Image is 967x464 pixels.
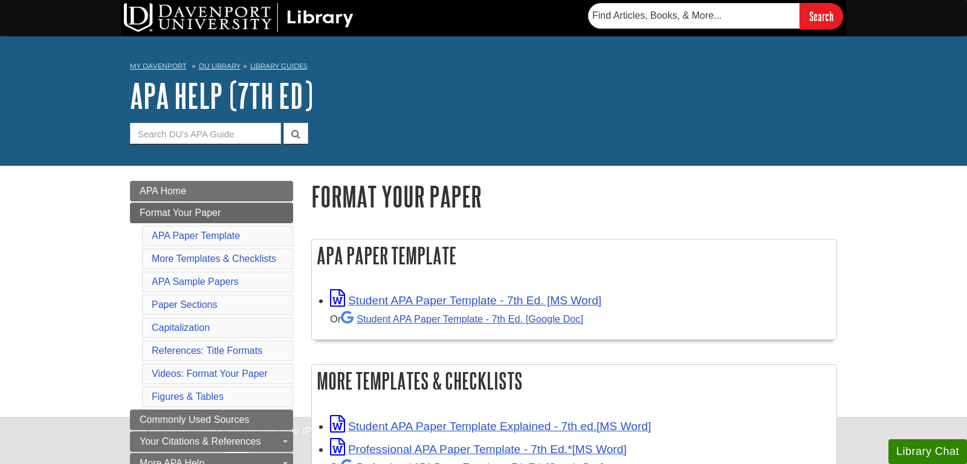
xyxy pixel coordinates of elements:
[152,230,240,241] a: APA Paper Template
[152,391,224,402] a: Figures & Tables
[140,414,249,425] span: Commonly Used Sources
[888,439,967,464] button: Library Chat
[140,186,186,196] span: APA Home
[140,436,260,446] span: Your Citations & References
[800,3,843,29] input: Search
[330,294,601,307] a: Link opens in new window
[130,77,313,114] a: APA Help (7th Ed)
[124,3,354,32] img: DU Library
[199,62,241,70] a: DU Library
[130,123,281,144] input: Search DU's APA Guide
[312,365,836,397] h2: More Templates & Checklists
[152,299,218,310] a: Paper Sections
[588,3,843,29] form: Searches DU Library's articles, books, and more
[330,420,651,433] a: Link opens in new window
[130,58,837,77] nav: breadcrumb
[341,313,583,324] a: Student APA Paper Template - 7th Ed. [Google Doc]
[152,368,268,379] a: Videos: Format Your Paper
[312,240,836,272] h2: APA Paper Template
[152,276,239,287] a: APA Sample Papers
[330,443,627,456] a: Link opens in new window
[588,3,800,28] input: Find Articles, Books, & More...
[152,345,262,356] a: References: Title Formats
[152,322,210,333] a: Capitalization
[140,207,221,218] span: Format Your Paper
[130,431,293,452] a: Your Citations & References
[130,61,186,71] a: My Davenport
[250,62,308,70] a: Library Guides
[330,313,583,324] small: Or
[130,203,293,223] a: Format Your Paper
[130,410,293,430] a: Commonly Used Sources
[152,253,276,264] a: More Templates & Checklists
[311,181,837,212] h1: Format Your Paper
[130,181,293,201] a: APA Home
